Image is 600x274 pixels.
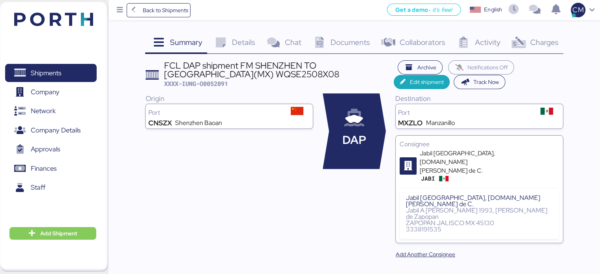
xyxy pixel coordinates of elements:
[389,247,462,261] button: Add Another Consignee
[406,195,553,207] div: Jabil [GEOGRAPHIC_DATA], [DOMAIN_NAME] [PERSON_NAME] de C.
[417,63,436,72] span: Archive
[398,120,422,126] div: MXZLO
[5,83,97,101] a: Company
[484,6,502,14] div: English
[395,93,563,104] div: Destination
[5,121,97,140] a: Company Details
[164,61,394,79] div: FCL DAP shipment FM SHENZHEN TO [GEOGRAPHIC_DATA](MX) WQSE2508X08
[31,125,80,136] span: Company Details
[475,37,501,47] span: Activity
[148,120,172,126] div: CNSZX
[448,60,514,75] button: Notifications Off
[164,80,228,88] span: XXXX-IUNG-O0052091
[426,120,455,126] div: Manzanillo
[232,37,255,47] span: Details
[409,77,443,87] span: Edit shipment
[31,86,60,98] span: Company
[170,37,202,47] span: Summary
[148,110,283,116] div: Port
[5,179,97,197] a: Staff
[406,207,553,220] div: Jabil A [PERSON_NAME] 1993, [PERSON_NAME] de Zapopan
[31,163,56,174] span: Finances
[342,132,366,149] span: DAP
[467,63,508,72] span: Notifications Off
[420,149,514,175] div: Jabil [GEOGRAPHIC_DATA], [DOMAIN_NAME] [PERSON_NAME] de C.
[31,144,60,155] span: Approvals
[400,37,445,47] span: Collaborators
[398,110,533,116] div: Port
[31,105,56,117] span: Network
[31,67,61,79] span: Shipments
[5,64,97,82] a: Shipments
[394,75,450,89] button: Edit shipment
[175,120,222,126] div: Shenzhen Baoan
[31,182,45,193] span: Staff
[572,5,583,15] span: CM
[454,75,505,89] button: Track Now
[142,6,188,15] span: Back to Shipments
[331,37,370,47] span: Documents
[473,77,499,87] span: Track Now
[396,250,455,259] span: Add Another Consignee
[113,4,127,17] button: Menu
[406,220,553,226] div: ZAPOPAN JALISCO MX 45130
[530,37,558,47] span: Charges
[145,93,313,104] div: Origin
[284,37,301,47] span: Chat
[9,227,96,240] button: Add Shipment
[398,60,443,75] button: Archive
[40,229,77,238] span: Add Shipment
[400,140,559,149] div: Consignee
[5,140,97,158] a: Approvals
[127,3,191,17] a: Back to Shipments
[5,160,97,178] a: Finances
[406,226,553,233] div: 3338191535
[5,102,97,120] a: Network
